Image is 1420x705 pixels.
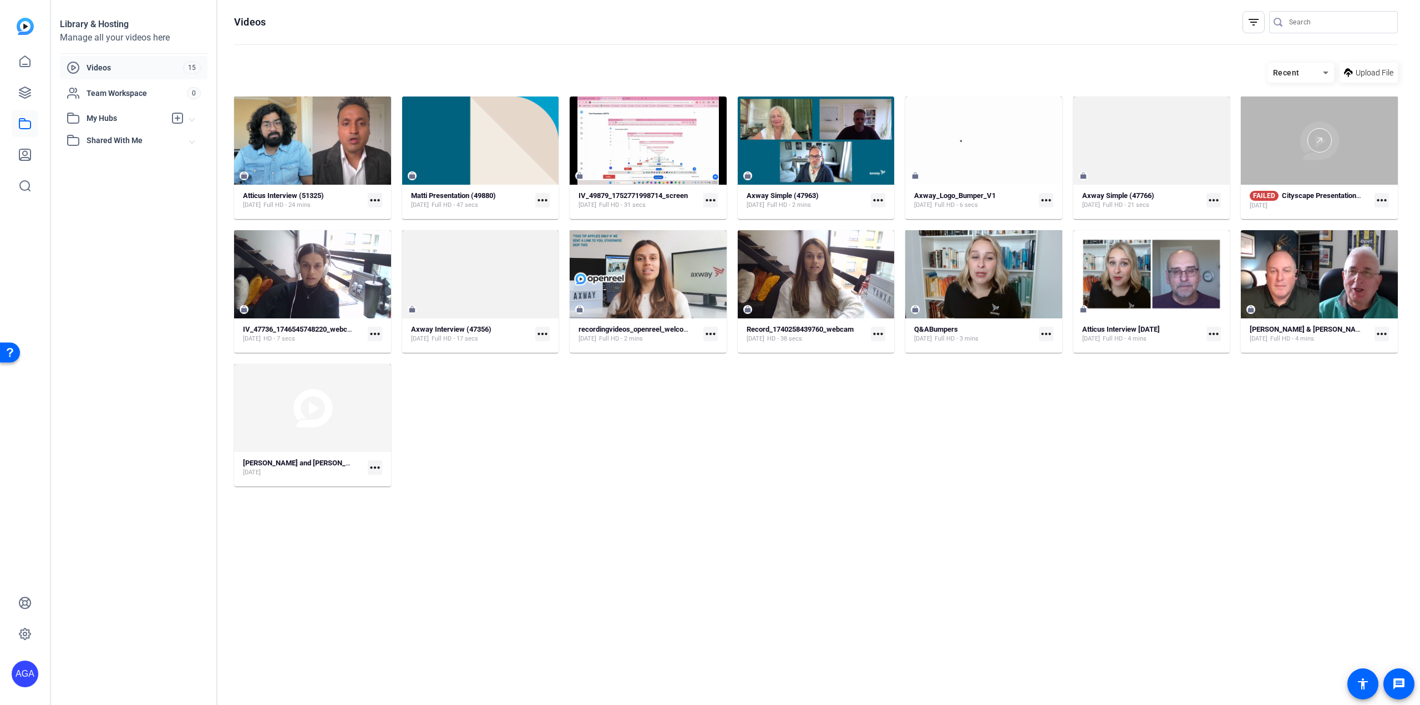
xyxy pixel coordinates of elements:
[747,334,764,343] span: [DATE]
[1206,193,1221,207] mat-icon: more_horiz
[411,325,491,333] strong: Axway Interview (47356)
[1082,325,1160,333] strong: Atticus Interview [DATE]
[60,129,207,151] mat-expansion-panel-header: Shared With Me
[1250,191,1279,201] span: FAILED
[747,325,867,343] a: Record_1740258439760_webcam[DATE]HD - 38 secs
[1082,191,1203,210] a: Axway Simple (47766)[DATE]Full HD - 21 secs
[411,325,531,343] a: Axway Interview (47356)[DATE]Full HD - 17 secs
[914,191,1034,210] a: Axway_Logo_Bumper_V1[DATE]Full HD - 6 secs
[243,191,324,200] strong: Atticus Interview (51325)
[1375,193,1389,207] mat-icon: more_horiz
[87,62,183,73] span: Videos
[234,16,266,29] h1: Videos
[368,460,382,475] mat-icon: more_horiz
[1082,325,1203,343] a: Atticus Interview [DATE][DATE]Full HD - 4 mins
[263,201,311,210] span: Full HD - 24 mins
[1270,334,1314,343] span: Full HD - 4 mins
[579,201,596,210] span: [DATE]
[243,459,384,467] strong: [PERSON_NAME] and [PERSON_NAME] Final
[1082,334,1100,343] span: [DATE]
[914,334,932,343] span: [DATE]
[368,327,382,341] mat-icon: more_horiz
[535,327,550,341] mat-icon: more_horiz
[767,201,811,210] span: Full HD - 2 mins
[1250,325,1370,343] a: [PERSON_NAME] & [PERSON_NAME] Final Ending[DATE]Full HD - 4 mins
[1273,68,1300,77] span: Recent
[1289,16,1389,29] input: Search
[914,201,932,210] span: [DATE]
[914,325,958,333] strong: Q&ABumpers
[17,18,34,35] img: blue-gradient.svg
[1250,191,1370,210] a: FAILEDCityscape Presentation (47736)[DATE]
[1356,67,1393,79] span: Upload File
[914,191,996,200] strong: Axway_Logo_Bumper_V1
[747,325,854,333] strong: Record_1740258439760_webcam
[12,661,38,687] div: AGA
[60,107,207,129] mat-expansion-panel-header: My Hubs
[243,468,261,477] span: [DATE]
[87,113,165,124] span: My Hubs
[1340,63,1398,83] button: Upload File
[243,334,261,343] span: [DATE]
[767,334,802,343] span: HD - 38 secs
[1039,193,1053,207] mat-icon: more_horiz
[1103,334,1147,343] span: Full HD - 4 mins
[411,201,429,210] span: [DATE]
[871,193,885,207] mat-icon: more_horiz
[579,191,699,210] a: IV_49879_1752771998714_screen[DATE]Full HD - 31 secs
[599,201,646,210] span: Full HD - 31 secs
[60,18,207,31] div: Library & Hosting
[579,334,596,343] span: [DATE]
[243,201,261,210] span: [DATE]
[703,327,718,341] mat-icon: more_horiz
[579,325,731,333] strong: recordingvideos_openreel_welcome_v1 (1080p)
[747,191,819,200] strong: Axway Simple (47963)
[914,325,1034,343] a: Q&ABumpers[DATE]Full HD - 3 mins
[411,191,496,200] strong: Matti Presentation (49880)
[1039,327,1053,341] mat-icon: more_horiz
[1356,677,1370,691] mat-icon: accessibility
[579,191,688,200] strong: IV_49879_1752771998714_screen
[432,201,478,210] span: Full HD - 47 secs
[1250,325,1407,333] strong: [PERSON_NAME] & [PERSON_NAME] Final Ending
[1375,327,1389,341] mat-icon: more_horiz
[411,334,429,343] span: [DATE]
[243,459,363,477] a: [PERSON_NAME] and [PERSON_NAME] Final[DATE]
[703,193,718,207] mat-icon: more_horiz
[747,191,867,210] a: Axway Simple (47963)[DATE]Full HD - 2 mins
[1247,16,1260,29] mat-icon: filter_list
[183,62,201,74] span: 15
[432,334,478,343] span: Full HD - 17 secs
[187,87,201,99] span: 0
[87,135,190,146] span: Shared With Me
[263,334,295,343] span: HD - 7 secs
[935,334,978,343] span: Full HD - 3 mins
[599,334,643,343] span: Full HD - 2 mins
[243,325,357,333] strong: IV_47736_1746545748220_webcam
[1250,334,1267,343] span: [DATE]
[60,31,207,44] div: Manage all your videos here
[1082,191,1154,200] strong: Axway Simple (47766)
[368,193,382,207] mat-icon: more_horiz
[87,88,187,99] span: Team Workspace
[1282,191,1383,200] strong: Cityscape Presentation (47736)
[1082,201,1100,210] span: [DATE]
[411,191,531,210] a: Matti Presentation (49880)[DATE]Full HD - 47 secs
[871,327,885,341] mat-icon: more_horiz
[535,193,550,207] mat-icon: more_horiz
[1103,201,1149,210] span: Full HD - 21 secs
[243,191,363,210] a: Atticus Interview (51325)[DATE]Full HD - 24 mins
[935,201,978,210] span: Full HD - 6 secs
[1250,201,1267,210] span: [DATE]
[1206,327,1221,341] mat-icon: more_horiz
[579,325,699,343] a: recordingvideos_openreel_welcome_v1 (1080p)[DATE]Full HD - 2 mins
[243,325,363,343] a: IV_47736_1746545748220_webcam[DATE]HD - 7 secs
[747,201,764,210] span: [DATE]
[1392,677,1406,691] mat-icon: message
